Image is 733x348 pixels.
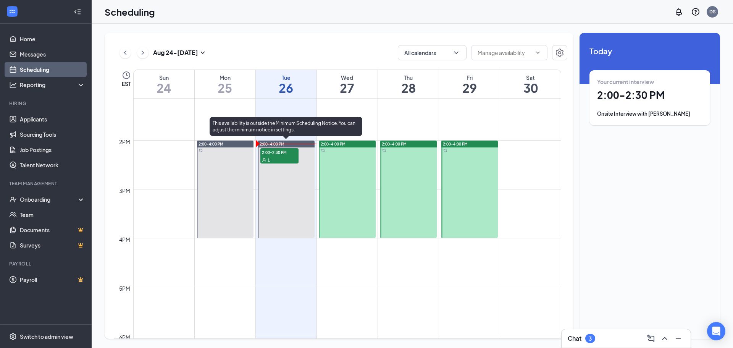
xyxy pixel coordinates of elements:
span: 2:00-4:00 PM [199,141,223,147]
div: 3pm [118,186,132,195]
a: August 27, 2025 [317,70,378,98]
h1: 28 [378,81,439,94]
a: Messages [20,47,85,62]
a: Sourcing Tools [20,127,85,142]
button: ComposeMessage [645,332,657,345]
div: DS [709,8,716,15]
span: 2:00-4:00 PM [260,141,284,147]
svg: ChevronUp [660,334,669,343]
h1: Scheduling [105,5,155,18]
svg: Settings [9,333,17,340]
div: Onsite Interview with [PERSON_NAME] [597,110,702,118]
div: Sun [134,74,194,81]
svg: SmallChevronDown [198,48,207,57]
a: Talent Network [20,157,85,173]
div: Tue [256,74,316,81]
div: Payroll [9,261,84,267]
div: Wed [317,74,378,81]
a: August 29, 2025 [439,70,500,98]
div: 6pm [118,333,132,342]
div: Mon [195,74,255,81]
div: Sat [500,74,561,81]
svg: ChevronRight [139,48,147,57]
div: Switch to admin view [20,333,73,340]
div: Team Management [9,180,84,187]
svg: ChevronDown [535,50,541,56]
span: 2:00-2:30 PM [260,148,299,156]
h1: 30 [500,81,561,94]
span: EST [122,80,131,87]
button: ChevronLeft [119,47,131,58]
svg: QuestionInfo [691,7,700,16]
svg: Minimize [674,334,683,343]
h1: 2:00 - 2:30 PM [597,89,702,102]
button: ChevronUp [659,332,671,345]
div: Thu [378,74,439,81]
span: 2:00-4:00 PM [382,141,407,147]
svg: UserCheck [9,196,17,203]
svg: ChevronDown [452,49,460,57]
span: 2:00-4:00 PM [443,141,468,147]
input: Manage availability [478,49,532,57]
div: Reporting [20,81,86,89]
div: Open Intercom Messenger [707,322,725,340]
div: 4pm [118,235,132,244]
a: SurveysCrown [20,238,85,253]
div: This availability is outside the Minimum Scheduling Notice. You can adjust the minimum notice in ... [210,117,362,136]
h1: 27 [317,81,378,94]
svg: WorkstreamLogo [8,8,16,15]
svg: Analysis [9,81,17,89]
button: Minimize [672,332,685,345]
svg: Sync [443,149,447,152]
div: Fri [439,74,500,81]
svg: ChevronLeft [121,48,129,57]
svg: Clock [122,71,131,80]
a: PayrollCrown [20,272,85,287]
div: Onboarding [20,196,79,203]
button: All calendarsChevronDown [398,45,467,60]
h1: 25 [195,81,255,94]
h1: 24 [134,81,194,94]
svg: Collapse [74,8,81,16]
a: Applicants [20,112,85,127]
button: ChevronRight [137,47,149,58]
div: Hiring [9,100,84,107]
a: August 28, 2025 [378,70,439,98]
h3: Chat [568,334,581,343]
div: 2pm [118,138,132,146]
h1: 29 [439,81,500,94]
h3: Aug 24 - [DATE] [153,49,198,57]
svg: Settings [555,48,564,57]
h1: 26 [256,81,316,94]
a: August 30, 2025 [500,70,561,98]
span: 1 [268,157,270,163]
div: 5pm [118,284,132,293]
a: August 25, 2025 [195,70,255,98]
a: Job Postings [20,142,85,157]
a: Team [20,207,85,222]
svg: Sync [321,149,325,152]
a: August 24, 2025 [134,70,194,98]
a: Home [20,31,85,47]
svg: Sync [382,149,386,152]
span: 2:00-4:00 PM [321,141,346,147]
div: 3 [589,335,592,342]
a: Scheduling [20,62,85,77]
span: Today [589,45,710,57]
svg: Notifications [674,7,683,16]
div: Your current interview [597,78,702,86]
svg: Sync [199,149,203,152]
button: Settings [552,45,567,60]
svg: User [262,158,266,162]
a: DocumentsCrown [20,222,85,238]
svg: ComposeMessage [646,334,656,343]
a: August 26, 2025 [256,70,316,98]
